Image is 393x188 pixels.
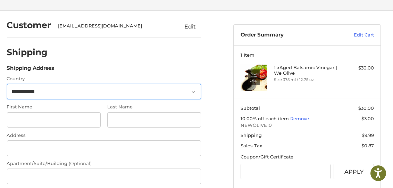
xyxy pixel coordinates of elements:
[241,122,374,129] span: NEWOLIVE10
[7,20,51,31] h2: Customer
[58,23,165,30] div: [EMAIL_ADDRESS][DOMAIN_NAME]
[331,32,374,39] a: Edit Cart
[341,65,374,72] div: $30.00
[7,160,201,167] label: Apartment/Suite/Building
[241,52,374,58] h3: 1 Item
[358,105,374,111] span: $30.00
[361,143,374,148] span: $0.87
[80,9,88,17] button: Open LiveChat chat widget
[69,161,92,166] small: (Optional)
[7,64,55,75] legend: Shipping Address
[360,116,374,121] span: -$3.00
[7,47,48,58] h2: Shipping
[241,143,262,148] span: Sales Tax
[241,132,262,138] span: Shipping
[241,105,260,111] span: Subtotal
[241,164,331,179] input: Gift Certificate or Coupon Code
[241,116,290,121] span: 10.00% off each item
[274,65,339,76] h4: 1 x Aged Balsamic Vinegar | We Olive
[290,116,309,121] a: Remove
[10,10,78,16] p: We're away right now. Please check back later!
[179,21,201,32] button: Edit
[107,104,201,111] label: Last Name
[336,169,393,188] iframe: Google Customer Reviews
[7,132,201,139] label: Address
[7,104,101,111] label: First Name
[274,77,339,83] li: Size 375 ml / 12.75 oz
[7,75,201,82] label: Country
[362,132,374,138] span: $9.99
[241,154,374,161] div: Coupon/Gift Certificate
[334,164,374,179] button: Apply
[241,32,332,39] h3: Order Summary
